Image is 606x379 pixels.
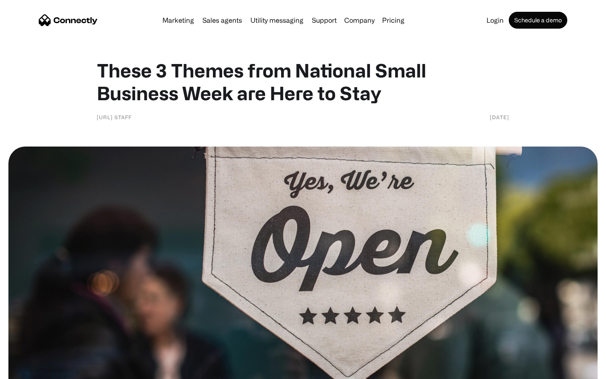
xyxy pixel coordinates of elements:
[308,17,340,24] a: Support
[97,113,132,121] div: [URL] Staff
[97,59,509,104] h1: These 3 Themes from National Small Business Week are Here to Stay
[490,113,509,121] div: [DATE]
[247,17,307,24] a: Utility messaging
[8,364,50,376] aside: Language selected: English
[17,364,50,376] ul: Language list
[344,14,375,26] div: Company
[39,14,98,27] a: home
[483,17,507,24] a: Login
[159,17,197,24] a: Marketing
[199,17,245,24] a: Sales agents
[379,17,408,24] a: Pricing
[509,12,567,29] a: Schedule a demo
[342,14,377,26] div: Company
